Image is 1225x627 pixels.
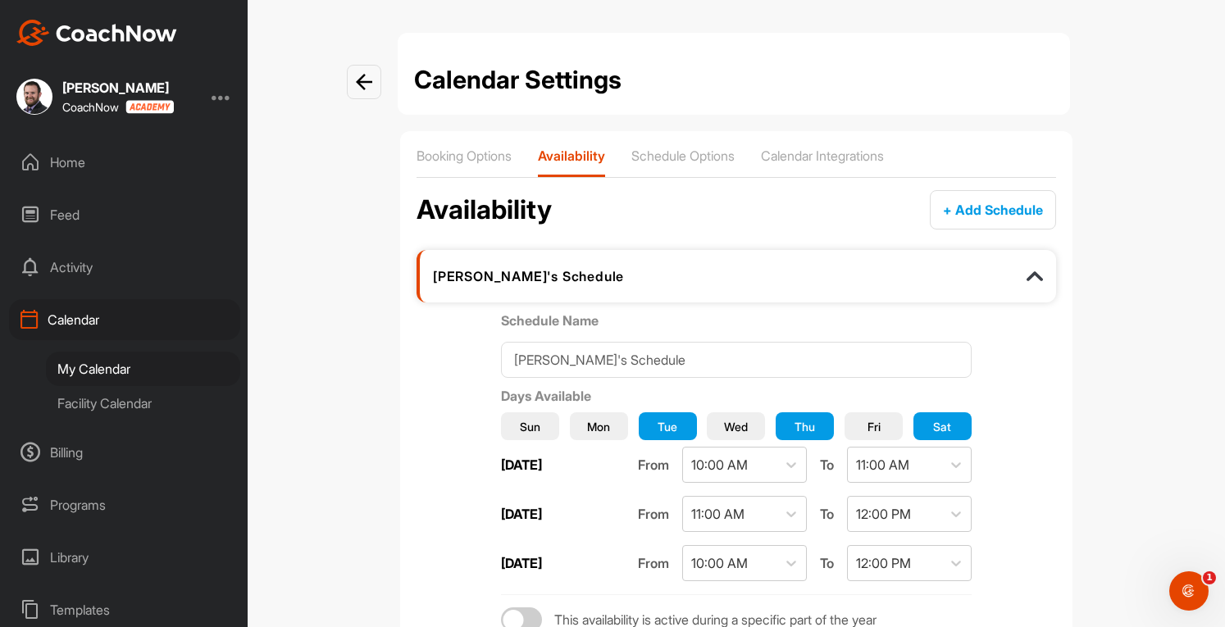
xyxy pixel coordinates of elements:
[1027,268,1043,284] img: info
[288,7,317,36] div: Close
[856,553,911,573] div: 12:00 PM
[9,299,240,340] div: Calendar
[638,553,669,573] span: From
[356,74,372,90] img: info
[868,418,881,435] span: Fri
[13,129,269,422] div: We've enhanced the Google Calendar integration for a more seamless experience.If you haven't link...
[257,7,288,38] button: Home
[26,244,248,289] b: please disconnect and reconnect the connection to enjoy improved accuracy and features.
[52,502,65,515] button: Gif picker
[658,418,677,435] span: Tue
[631,148,735,164] p: Schedule Options
[433,268,951,284] div: [PERSON_NAME]'s Schedule
[9,247,240,288] div: Activity
[691,504,745,524] div: 11:00 AM
[520,418,540,435] span: Sun
[724,418,748,435] span: Wed
[501,311,972,330] label: Schedule Name
[13,129,315,458] div: Alex says…
[856,455,909,475] div: 11:00 AM
[26,299,256,411] div: For more details on this exciting integration, ​ Respond here if you have any questions. Talk soo...
[46,386,240,420] div: Facility Calendar
[26,195,256,292] div: If you haven't linked your Google Calendar yet, now's the perfect time to do so. For those who al...
[14,467,314,495] textarea: Message…
[26,425,155,435] div: [PERSON_NAME] • 5h ago
[9,194,240,235] div: Feed
[46,352,240,386] div: My Calendar
[795,418,815,435] span: Thu
[501,388,591,404] label: Days Available
[587,418,610,435] span: Mon
[913,412,972,440] button: Sat
[80,8,186,20] h1: [PERSON_NAME]
[62,81,174,94] div: [PERSON_NAME]
[501,555,542,571] label: [DATE]
[820,504,834,524] span: To
[9,432,240,473] div: Billing
[9,484,240,525] div: Programs
[414,61,1054,98] h1: Calendar Settings
[639,412,697,440] button: Tue
[9,142,240,183] div: Home
[26,139,256,187] div: We've enhanced the Google Calendar integration for a more seamless experience.
[933,418,951,435] span: Sat
[501,412,559,440] button: Sun
[820,455,834,475] span: To
[47,9,73,35] img: Profile image for Alex
[62,100,174,114] div: CoachNow
[93,333,198,346] a: see this blog post.
[691,455,748,475] div: 10:00 AM
[80,20,163,37] p: Active 45m ago
[1169,571,1209,611] iframe: Intercom live chat
[16,79,52,115] img: square_5a02689f1687616c836b4f227dadd02e.jpg
[125,100,174,114] img: CoachNow acadmey
[501,457,542,473] label: [DATE]
[501,506,542,522] label: [DATE]
[638,455,669,475] span: From
[16,20,177,46] img: CoachNow
[570,412,628,440] button: Mon
[538,148,605,164] p: Availability
[820,553,834,573] span: To
[776,412,834,440] button: Thu
[1203,571,1216,584] span: 1
[78,502,91,515] button: Upload attachment
[845,412,903,440] button: Fri
[11,7,42,38] button: go back
[691,553,748,573] div: 10:00 AM
[761,148,884,164] p: Calendar Integrations
[638,504,669,524] span: From
[9,537,240,578] div: Library
[856,504,911,524] div: 12:00 PM
[707,412,765,440] button: Wed
[281,495,307,521] button: Send a message…
[417,148,512,164] p: Booking Options
[417,190,552,229] h2: Availability
[25,502,39,515] button: Emoji picker
[104,502,117,515] button: Start recording
[943,202,1043,218] span: + Add Schedule
[930,190,1056,229] button: + Add Schedule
